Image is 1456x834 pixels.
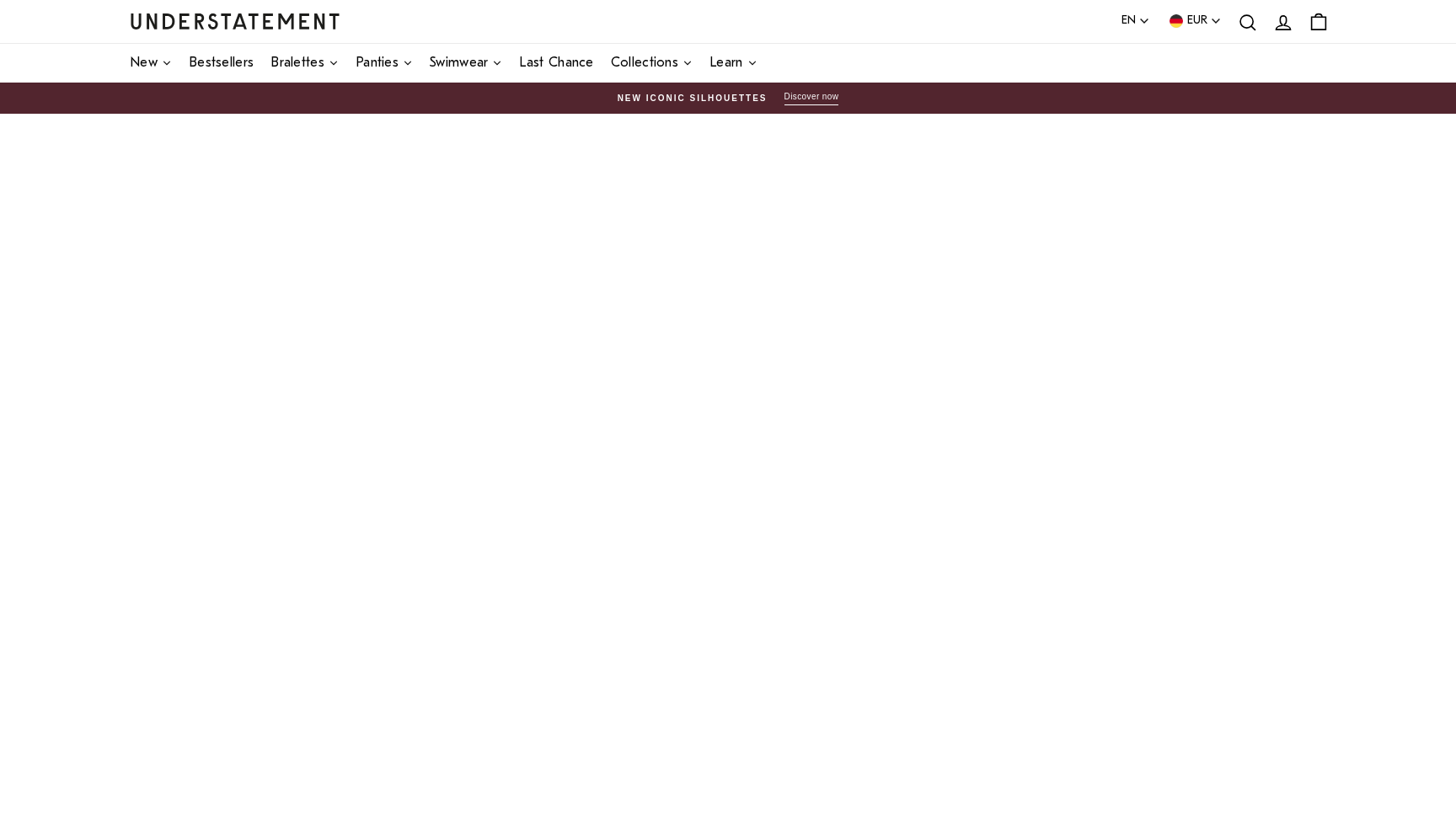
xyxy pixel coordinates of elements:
span: Bestsellers [189,56,254,70]
span: New Iconic Silhouettes [618,92,768,105]
span: Swimwear [430,56,488,70]
a: Swimwear [430,44,502,83]
a: New Iconic SilhouettesDiscover now [130,91,1326,105]
button: Discover now [784,91,839,105]
span: EUR [1187,12,1207,30]
span: Last Chance [519,56,593,70]
a: Panties [356,44,413,83]
a: Understatement Homepage [130,13,340,29]
a: New [130,44,172,83]
a: Bralettes [270,44,339,83]
button: EUR [1167,12,1222,30]
span: Bralettes [270,56,324,70]
span: EN [1121,12,1136,30]
a: Bestsellers [189,44,254,83]
a: Last Chance [519,44,593,83]
span: Collections [611,56,678,70]
span: Learn [709,56,743,70]
span: Panties [356,56,399,70]
a: Collections [611,44,693,83]
button: EN [1121,12,1150,30]
span: New [130,56,158,70]
a: Learn [709,44,757,83]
